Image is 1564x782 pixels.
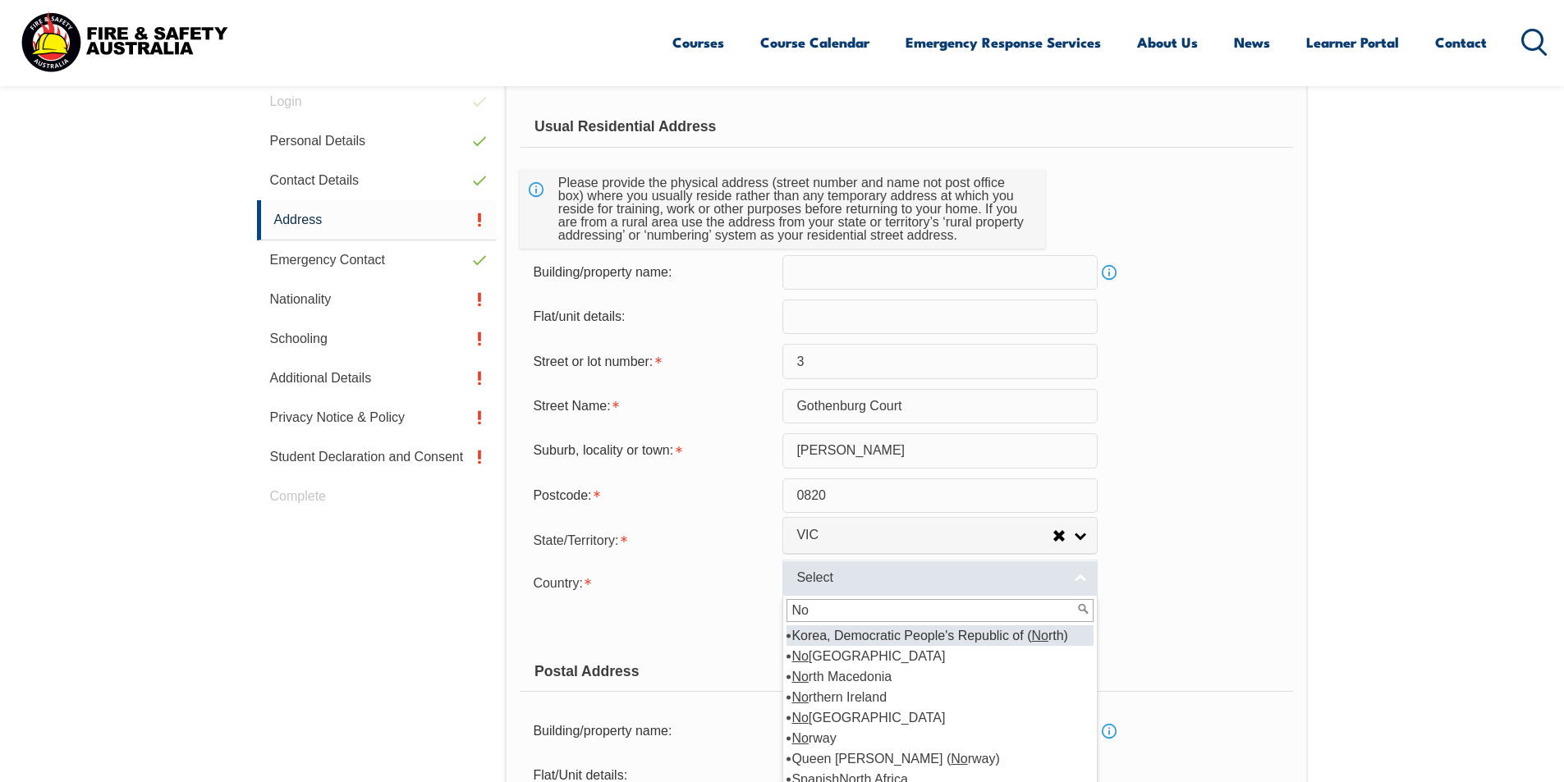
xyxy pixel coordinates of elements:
[520,716,782,747] div: Building/property name:
[257,161,497,200] a: Contact Details
[760,21,869,64] a: Course Calendar
[520,391,782,422] div: Street Name is required.
[791,649,808,663] em: No
[791,670,808,684] em: No
[520,345,782,377] div: Street or lot number is required.
[1098,720,1121,743] a: Info
[520,651,1292,692] div: Postal Address
[533,533,618,547] span: State/Territory:
[791,711,808,725] em: No
[791,731,808,745] em: No
[257,398,497,437] a: Privacy Notice & Policy
[1306,21,1399,64] a: Learner Portal
[520,480,782,511] div: Postcode is required.
[951,752,967,766] em: No
[787,707,1094,728] li: [GEOGRAPHIC_DATA]
[257,240,497,280] a: Emergency Contact
[552,170,1033,249] div: Please provide the physical address (street number and name not post office box) where you usuall...
[787,687,1094,707] li: rthern Ireland
[533,576,582,590] span: Country:
[520,257,782,288] div: Building/property name:
[672,21,724,64] a: Courses
[520,301,782,332] div: Flat/unit details:
[906,21,1101,64] a: Emergency Response Services
[520,435,782,466] div: Suburb, locality or town is required.
[257,437,497,477] a: Student Declaration and Consent
[791,690,808,704] em: No
[1234,21,1270,64] a: News
[520,523,782,556] div: State/Territory is required.
[1098,261,1121,284] a: Info
[257,200,497,240] a: Address
[1435,21,1487,64] a: Contact
[520,107,1292,148] div: Usual Residential Address
[257,319,497,359] a: Schooling
[787,748,1094,769] li: Queen [PERSON_NAME] ( rway)
[787,666,1094,687] li: rth Macedonia
[520,565,782,598] div: Country is required.
[257,359,497,398] a: Additional Details
[257,280,497,319] a: Nationality
[796,527,1053,544] span: VIC
[1031,629,1048,643] em: No
[796,569,1062,587] span: Select
[257,121,497,161] a: Personal Details
[787,646,1094,666] li: [GEOGRAPHIC_DATA]
[787,625,1094,646] li: Korea, Democratic People's Republic of ( rth)
[1137,21,1198,64] a: About Us
[787,728,1094,748] li: rway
